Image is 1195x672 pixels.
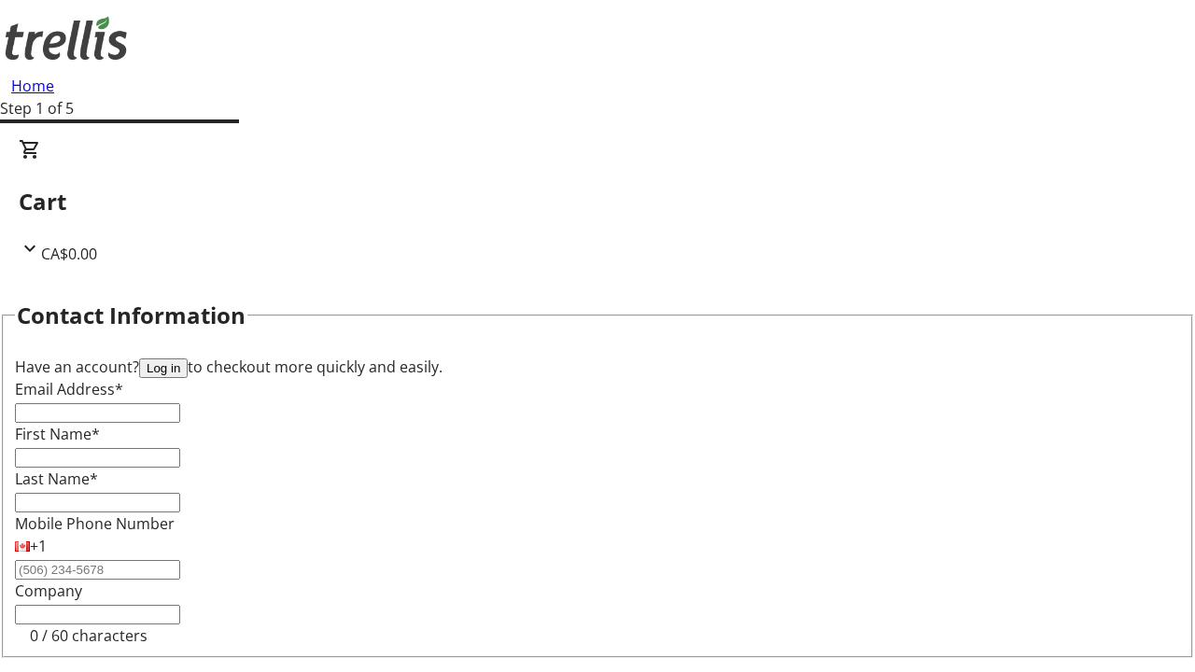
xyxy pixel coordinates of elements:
label: First Name* [15,424,100,444]
button: Log in [139,358,188,378]
label: Mobile Phone Number [15,513,175,534]
input: (506) 234-5678 [15,560,180,580]
div: CartCA$0.00 [19,138,1176,265]
div: Have an account? to checkout more quickly and easily. [15,356,1180,378]
span: CA$0.00 [41,244,97,264]
label: Last Name* [15,469,98,489]
label: Company [15,581,82,601]
h2: Cart [19,185,1176,218]
tr-character-limit: 0 / 60 characters [30,625,148,646]
label: Email Address* [15,379,123,399]
h2: Contact Information [17,299,246,332]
